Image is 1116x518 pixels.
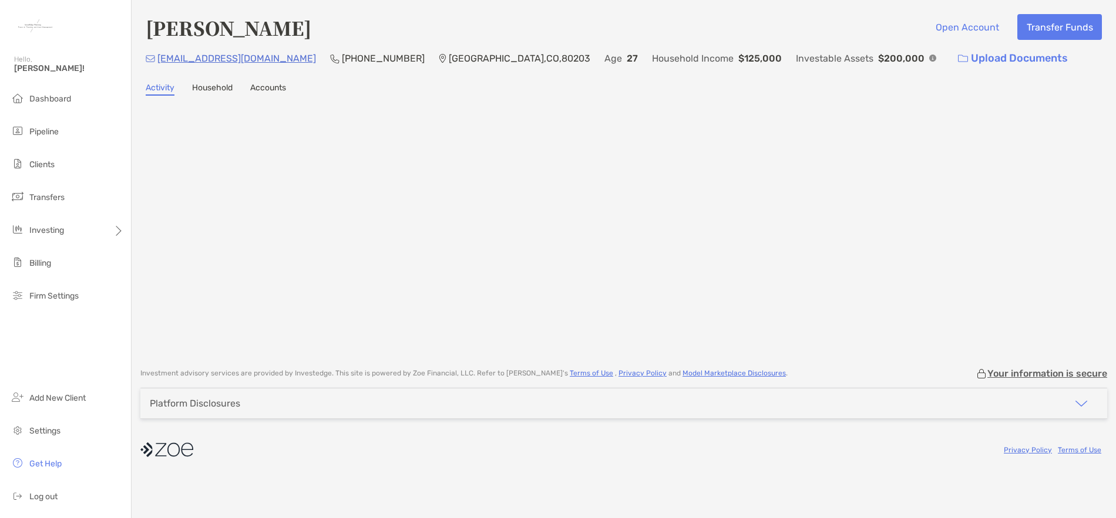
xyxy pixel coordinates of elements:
[29,94,71,104] span: Dashboard
[11,222,25,236] img: investing icon
[29,492,58,502] span: Log out
[330,54,339,63] img: Phone Icon
[738,51,782,66] p: $125,000
[29,426,60,436] span: Settings
[950,46,1075,71] a: Upload Documents
[29,459,62,469] span: Get Help
[929,55,936,62] img: Info Icon
[11,423,25,437] img: settings icon
[570,369,613,377] a: Terms of Use
[140,436,193,463] img: company logo
[146,14,311,41] h4: [PERSON_NAME]
[29,127,59,137] span: Pipeline
[11,489,25,503] img: logout icon
[192,83,233,96] a: Household
[250,83,286,96] a: Accounts
[796,51,873,66] p: Investable Assets
[11,91,25,105] img: dashboard icon
[11,157,25,171] img: clients icon
[1004,446,1052,454] a: Privacy Policy
[958,55,968,63] img: button icon
[29,160,55,170] span: Clients
[14,5,56,47] img: Zoe Logo
[11,390,25,404] img: add_new_client icon
[1017,14,1102,40] button: Transfer Funds
[140,369,788,378] p: Investment advisory services are provided by Investedge . This site is powered by Zoe Financial, ...
[157,51,316,66] p: [EMAIL_ADDRESS][DOMAIN_NAME]
[11,255,25,269] img: billing icon
[987,368,1107,379] p: Your information is secure
[11,288,25,302] img: firm-settings icon
[926,14,1008,40] button: Open Account
[1058,446,1101,454] a: Terms of Use
[29,258,51,268] span: Billing
[618,369,667,377] a: Privacy Policy
[652,51,734,66] p: Household Income
[627,51,638,66] p: 27
[604,51,622,66] p: Age
[342,51,425,66] p: [PHONE_NUMBER]
[11,124,25,138] img: pipeline icon
[683,369,786,377] a: Model Marketplace Disclosures
[439,54,446,63] img: Location Icon
[150,398,240,409] div: Platform Disclosures
[449,51,590,66] p: [GEOGRAPHIC_DATA] , CO , 80203
[878,51,925,66] p: $200,000
[1074,397,1088,411] img: icon arrow
[11,456,25,470] img: get-help icon
[11,189,25,204] img: transfers icon
[29,291,79,301] span: Firm Settings
[29,393,86,403] span: Add New Client
[29,192,65,202] span: Transfers
[146,55,155,62] img: Email Icon
[29,225,64,235] span: Investing
[146,83,174,96] a: Activity
[14,63,124,73] span: [PERSON_NAME]!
